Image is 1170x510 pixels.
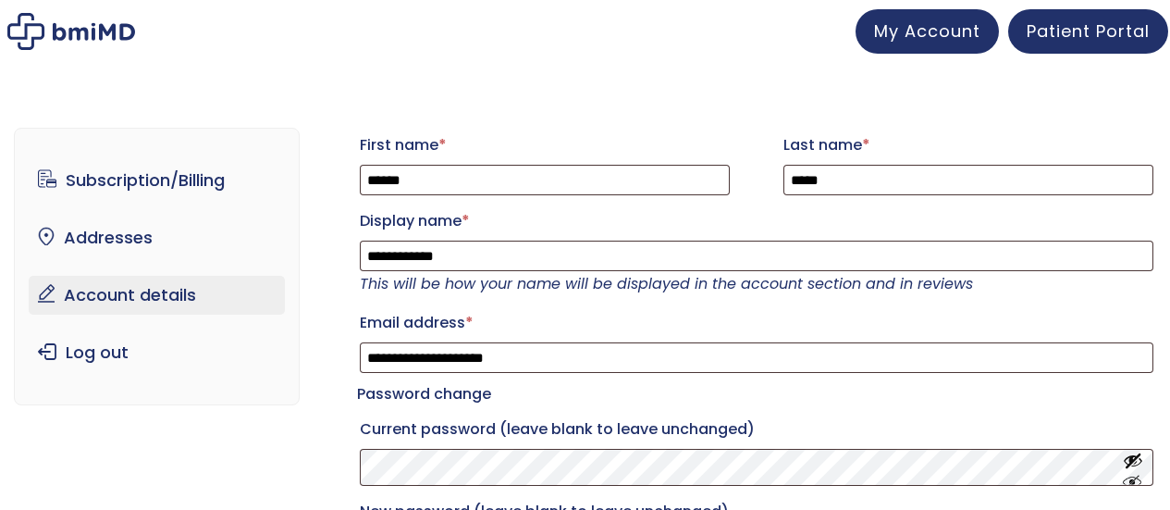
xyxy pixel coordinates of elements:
[360,131,730,160] label: First name
[360,415,1153,444] label: Current password (leave blank to leave unchanged)
[1008,9,1168,54] a: Patient Portal
[783,131,1153,160] label: Last name
[29,333,285,372] a: Log out
[1123,451,1143,485] button: Show password
[360,273,973,294] em: This will be how your name will be displayed in the account section and in reviews
[856,9,999,54] a: My Account
[29,218,285,257] a: Addresses
[360,308,1153,338] label: Email address
[357,381,491,407] legend: Password change
[874,19,980,43] span: My Account
[1027,19,1150,43] span: Patient Portal
[7,13,135,50] img: My account
[14,128,300,405] nav: Account pages
[29,276,285,315] a: Account details
[360,206,1153,236] label: Display name
[29,161,285,200] a: Subscription/Billing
